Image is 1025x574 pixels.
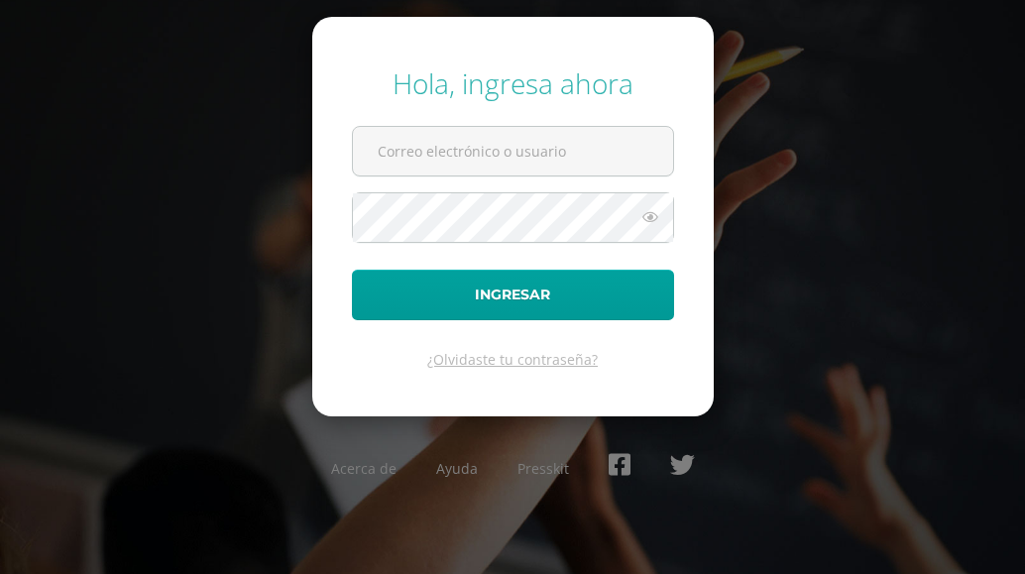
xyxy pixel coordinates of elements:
[436,459,478,478] a: Ayuda
[427,350,598,369] a: ¿Olvidaste tu contraseña?
[331,459,397,478] a: Acerca de
[353,127,673,175] input: Correo electrónico o usuario
[517,459,569,478] a: Presskit
[352,64,674,102] div: Hola, ingresa ahora
[352,270,674,320] button: Ingresar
